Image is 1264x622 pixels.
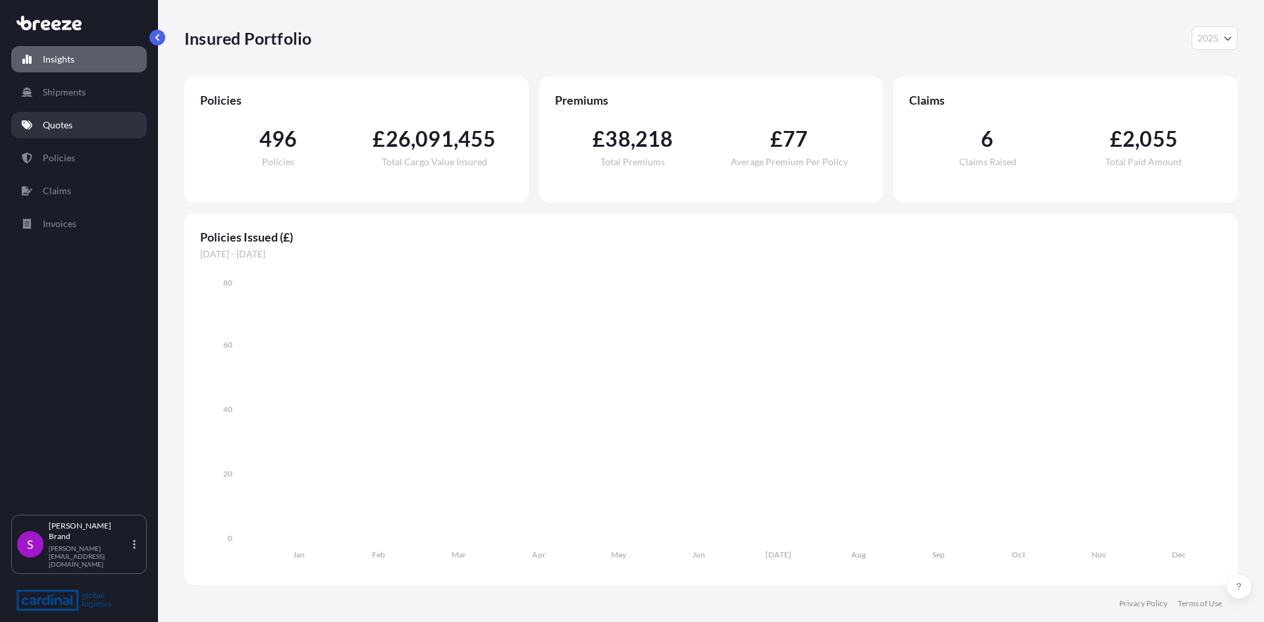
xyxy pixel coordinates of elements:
[731,157,848,167] span: Average Premium Per Policy
[200,247,1222,261] span: [DATE] - [DATE]
[1012,550,1026,559] tspan: Oct
[43,86,86,99] p: Shipments
[27,538,34,551] span: S
[223,278,232,288] tspan: 80
[458,128,496,149] span: 455
[293,550,305,559] tspan: Jan
[454,128,458,149] span: ,
[386,128,411,149] span: 26
[49,544,130,568] p: [PERSON_NAME][EMAIL_ADDRESS][DOMAIN_NAME]
[1105,157,1182,167] span: Total Paid Amount
[11,145,147,171] a: Policies
[1140,128,1178,149] span: 055
[452,550,466,559] tspan: Mar
[382,157,487,167] span: Total Cargo Value Insured
[228,533,232,543] tspan: 0
[1110,128,1122,149] span: £
[184,28,311,49] p: Insured Portfolio
[11,178,147,204] a: Claims
[43,118,72,132] p: Quotes
[851,550,866,559] tspan: Aug
[49,521,130,542] p: [PERSON_NAME] Brand
[932,550,945,559] tspan: Sep
[766,550,791,559] tspan: [DATE]
[783,128,808,149] span: 77
[43,184,71,197] p: Claims
[1198,32,1219,45] span: 2025
[555,92,868,108] span: Premiums
[1135,128,1140,149] span: ,
[532,550,546,559] tspan: Apr
[611,550,627,559] tspan: May
[1092,550,1107,559] tspan: Nov
[1172,550,1186,559] tspan: Dec
[373,128,385,149] span: £
[1119,598,1167,609] a: Privacy Policy
[259,128,298,149] span: 496
[43,217,76,230] p: Invoices
[200,92,513,108] span: Policies
[11,79,147,105] a: Shipments
[981,128,993,149] span: 6
[592,128,605,149] span: £
[1178,598,1222,609] a: Terms of Use
[600,157,665,167] span: Total Premiums
[262,157,294,167] span: Policies
[11,46,147,72] a: Insights
[770,128,783,149] span: £
[223,340,232,350] tspan: 60
[631,128,635,149] span: ,
[200,229,1222,245] span: Policies Issued (£)
[16,590,112,611] img: organization-logo
[909,92,1222,108] span: Claims
[959,157,1016,167] span: Claims Raised
[1122,128,1135,149] span: 2
[415,128,454,149] span: 091
[693,550,705,559] tspan: Jun
[1192,26,1238,50] button: Year Selector
[223,404,232,414] tspan: 40
[223,469,232,479] tspan: 20
[605,128,630,149] span: 38
[43,151,75,165] p: Policies
[43,53,74,66] p: Insights
[372,550,385,559] tspan: Feb
[11,112,147,138] a: Quotes
[11,211,147,237] a: Invoices
[411,128,415,149] span: ,
[635,128,673,149] span: 218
